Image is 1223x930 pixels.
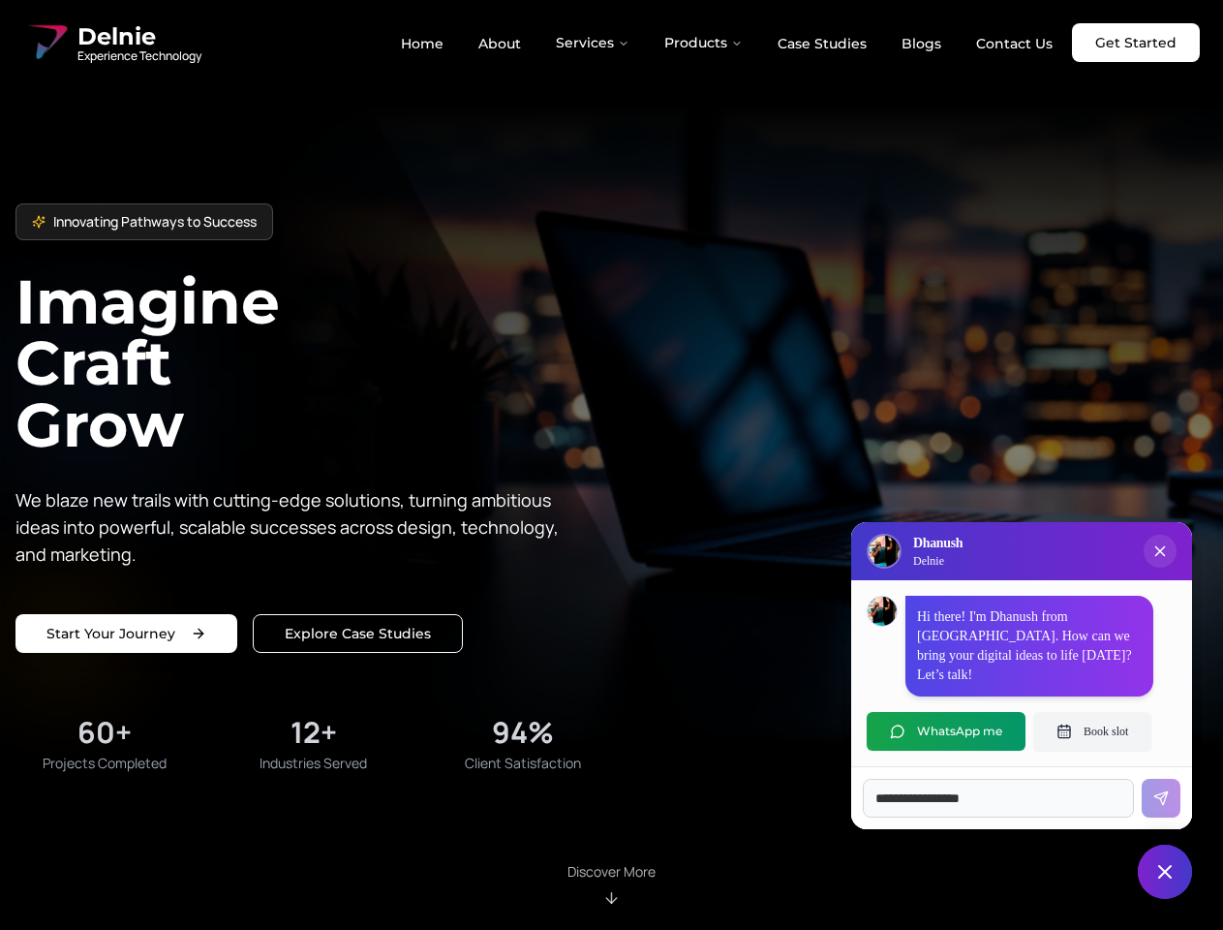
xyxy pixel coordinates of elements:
a: About [463,27,536,60]
a: Get Started [1072,23,1200,62]
p: Delnie [913,553,963,569]
div: Scroll to About section [567,862,656,907]
div: 94% [492,715,554,750]
button: WhatsApp me [867,712,1025,751]
a: Explore our solutions [253,614,463,653]
a: Case Studies [762,27,882,60]
p: We blaze new trails with cutting-edge solutions, turning ambitious ideas into powerful, scalable ... [15,486,573,568]
a: Home [385,27,459,60]
p: Discover More [567,862,656,882]
img: Delnie Logo [23,19,70,66]
div: 12+ [290,715,337,750]
img: Delnie Logo [869,536,900,567]
button: Services [540,23,645,62]
nav: Main [385,23,1068,62]
button: Book slot [1033,712,1151,751]
h1: Imagine Craft Grow [15,271,612,454]
div: 60+ [77,715,132,750]
img: Dhanush [868,597,897,626]
span: Industries Served [260,754,367,773]
a: Delnie Logo Full [23,19,201,66]
a: Blogs [886,27,957,60]
span: Projects Completed [43,754,167,773]
a: Start your project with us [15,614,237,653]
button: Close chat popup [1144,535,1177,568]
button: Products [649,23,758,62]
span: Client Satisfaction [465,754,581,773]
span: Delnie [77,21,201,52]
a: Contact Us [961,27,1068,60]
p: Hi there! I'm Dhanush from [GEOGRAPHIC_DATA]. How can we bring your digital ideas to life [DATE]?... [917,607,1142,685]
span: Innovating Pathways to Success [53,212,257,232]
button: Close chat [1138,845,1192,899]
h3: Dhanush [913,534,963,553]
span: Experience Technology [77,48,201,64]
